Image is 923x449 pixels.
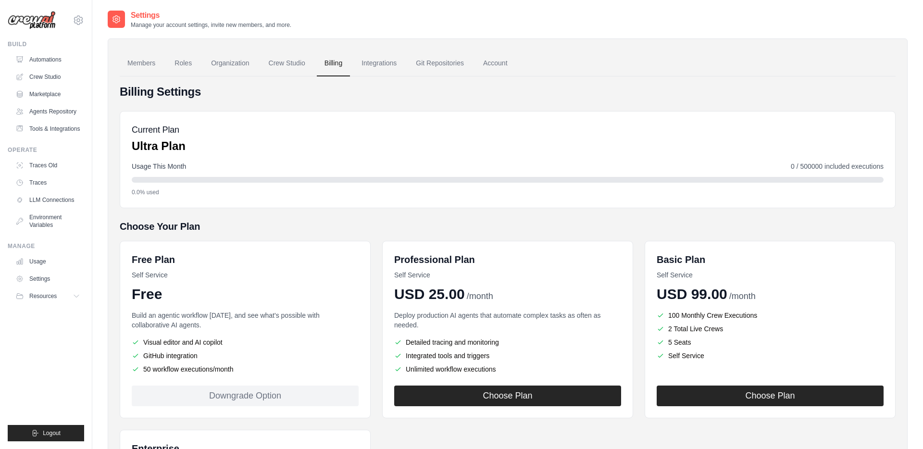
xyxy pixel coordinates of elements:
button: Choose Plan [394,386,621,406]
li: Self Service [657,351,884,361]
h5: Choose Your Plan [120,220,896,233]
img: Logo [8,11,56,30]
a: Members [120,50,163,76]
a: Usage [12,254,84,269]
li: 100 Monthly Crew Executions [657,311,884,320]
li: Unlimited workflow executions [394,364,621,374]
div: Manage [8,242,84,250]
li: 2 Total Live Crews [657,324,884,334]
a: Crew Studio [12,69,84,85]
li: 50 workflow executions/month [132,364,359,374]
h6: Basic Plan [657,253,705,266]
a: Organization [203,50,257,76]
span: USD 25.00 [394,286,465,303]
li: Detailed tracing and monitoring [394,337,621,347]
li: Visual editor and AI copilot [132,337,359,347]
span: USD 99.00 [657,286,727,303]
a: Crew Studio [261,50,313,76]
a: Agents Repository [12,104,84,119]
a: Settings [12,271,84,287]
p: Self Service [132,270,359,280]
h6: Free Plan [132,253,175,266]
a: LLM Connections [12,192,84,208]
li: GitHub integration [132,351,359,361]
span: Logout [43,429,61,437]
button: Resources [12,288,84,304]
button: Choose Plan [657,386,884,406]
button: Logout [8,425,84,441]
p: Self Service [657,270,884,280]
p: Build an agentic workflow [DATE], and see what's possible with collaborative AI agents. [132,311,359,330]
li: 5 Seats [657,337,884,347]
div: Build [8,40,84,48]
h5: Current Plan [132,123,186,137]
p: Deploy production AI agents that automate complex tasks as often as needed. [394,311,621,330]
span: /month [729,290,756,303]
a: Integrations [354,50,404,76]
li: Integrated tools and triggers [394,351,621,361]
h6: Professional Plan [394,253,475,266]
a: Automations [12,52,84,67]
a: Marketplace [12,87,84,102]
a: Roles [167,50,200,76]
a: Environment Variables [12,210,84,233]
span: Usage This Month [132,162,186,171]
a: Traces [12,175,84,190]
a: Git Repositories [408,50,472,76]
h4: Billing Settings [120,84,896,100]
span: 0.0% used [132,188,159,196]
a: Traces Old [12,158,84,173]
p: Ultra Plan [132,138,186,154]
span: 0 / 500000 included executions [791,162,884,171]
div: Operate [8,146,84,154]
a: Tools & Integrations [12,121,84,137]
p: Self Service [394,270,621,280]
a: Account [475,50,515,76]
h2: Settings [131,10,291,21]
a: Billing [317,50,350,76]
span: Resources [29,292,57,300]
span: /month [467,290,493,303]
p: Manage your account settings, invite new members, and more. [131,21,291,29]
div: Downgrade Option [132,386,359,406]
div: Free [132,286,359,303]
